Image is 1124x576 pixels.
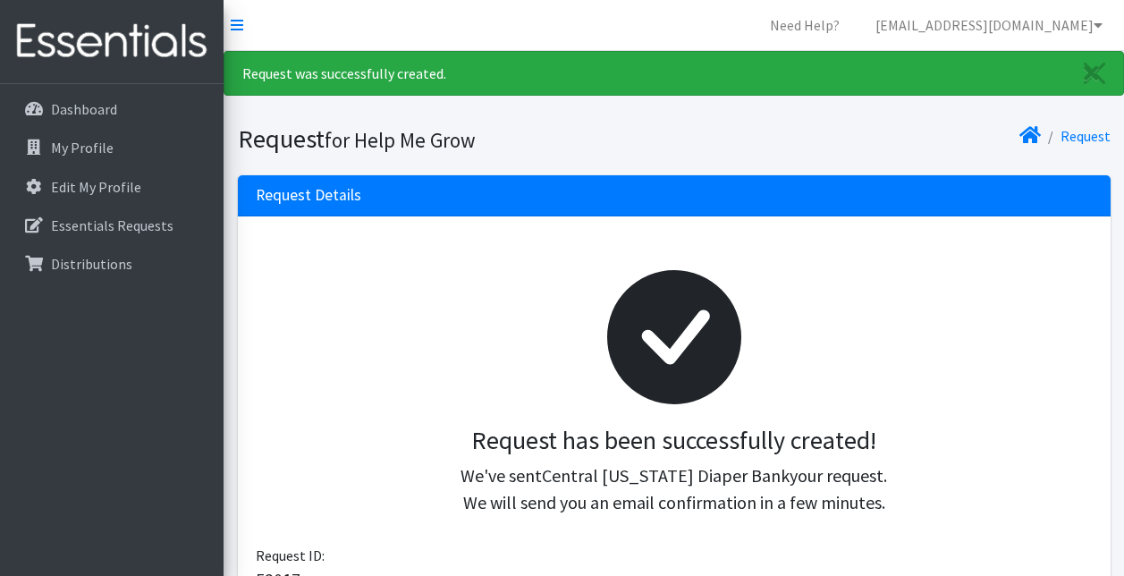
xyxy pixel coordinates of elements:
[256,186,361,205] h3: Request Details
[861,7,1117,43] a: [EMAIL_ADDRESS][DOMAIN_NAME]
[238,123,668,155] h1: Request
[51,139,114,157] p: My Profile
[256,546,325,564] span: Request ID:
[325,127,476,153] small: for Help Me Grow
[7,91,216,127] a: Dashboard
[7,208,216,243] a: Essentials Requests
[7,246,216,282] a: Distributions
[7,130,216,165] a: My Profile
[51,100,117,118] p: Dashboard
[51,255,132,273] p: Distributions
[1066,52,1123,95] a: Close
[51,216,173,234] p: Essentials Requests
[270,426,1078,456] h3: Request has been successfully created!
[7,169,216,205] a: Edit My Profile
[51,178,141,196] p: Edit My Profile
[7,12,216,72] img: HumanEssentials
[1061,127,1111,145] a: Request
[542,464,790,487] span: Central [US_STATE] Diaper Bank
[224,51,1124,96] div: Request was successfully created.
[270,462,1078,516] p: We've sent your request. We will send you an email confirmation in a few minutes.
[756,7,854,43] a: Need Help?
